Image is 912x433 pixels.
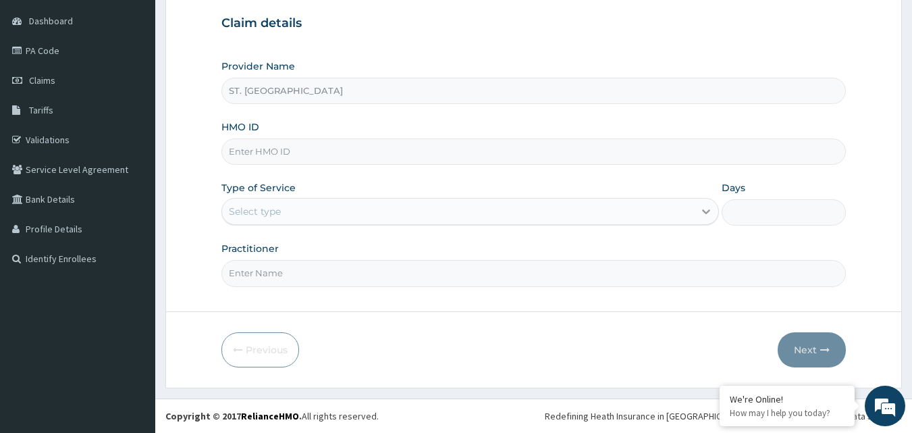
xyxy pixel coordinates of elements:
div: Chat with us now [70,76,227,93]
span: Claims [29,74,55,86]
a: RelianceHMO [241,410,299,422]
p: How may I help you today? [730,407,844,419]
input: Enter Name [221,260,847,286]
footer: All rights reserved. [155,399,912,433]
label: Provider Name [221,59,295,73]
label: Type of Service [221,181,296,195]
input: Enter HMO ID [221,138,847,165]
div: Minimize live chat window [221,7,254,39]
span: We're online! [78,130,186,267]
img: d_794563401_company_1708531726252_794563401 [25,68,55,101]
strong: Copyright © 2017 . [165,410,302,422]
span: Dashboard [29,15,73,27]
label: Days [722,181,745,195]
button: Next [778,332,846,367]
span: Tariffs [29,104,53,116]
h3: Claim details [221,16,847,31]
div: We're Online! [730,393,844,405]
label: Practitioner [221,242,279,255]
label: HMO ID [221,120,259,134]
div: Redefining Heath Insurance in [GEOGRAPHIC_DATA] using Telemedicine and Data Science! [545,409,902,423]
button: Previous [221,332,299,367]
textarea: Type your message and hit 'Enter' [7,289,257,336]
div: Select type [229,205,281,218]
